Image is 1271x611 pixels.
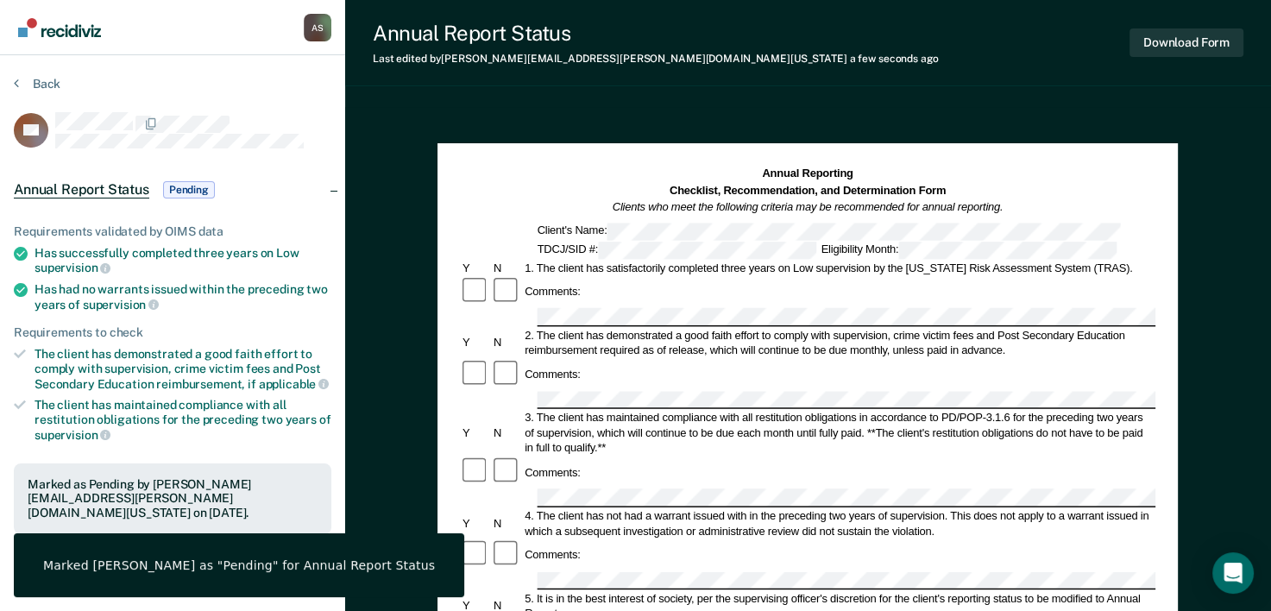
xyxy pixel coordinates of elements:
em: Clients who meet the following criteria may be recommended for annual reporting. [613,201,1004,213]
span: Pending [163,181,215,198]
div: Requirements validated by OIMS data [14,224,331,239]
span: supervision [83,298,159,312]
div: Open Intercom Messenger [1212,552,1254,594]
img: Recidiviz [18,18,101,37]
div: Marked [PERSON_NAME] as "Pending" for Annual Report Status [43,557,435,573]
div: Comments: [523,284,583,299]
span: supervision [35,261,110,274]
div: 1. The client has satisfactorily completed three years on Low supervision by the [US_STATE] Risk ... [523,260,1156,274]
div: Marked as Pending by [PERSON_NAME][EMAIL_ADDRESS][PERSON_NAME][DOMAIN_NAME][US_STATE] on [DATE]. [28,477,318,520]
div: Comments: [523,547,583,562]
div: Y [460,336,491,350]
div: N [491,425,522,440]
div: A S [304,14,331,41]
span: applicable [259,377,329,391]
div: Last edited by [PERSON_NAME][EMAIL_ADDRESS][PERSON_NAME][DOMAIN_NAME][US_STATE] [373,53,939,65]
span: Annual Report Status [14,181,149,198]
button: Download Form [1129,28,1243,57]
span: supervision [35,428,110,442]
div: N [491,336,522,350]
div: Has successfully completed three years on Low [35,246,331,275]
div: Y [460,425,491,440]
div: TDCJ/SID #: [535,242,819,259]
div: Eligibility Month: [819,242,1119,259]
button: Profile dropdown button [304,14,331,41]
div: Has had no warrants issued within the preceding two years of [35,282,331,312]
div: The client has maintained compliance with all restitution obligations for the preceding two years of [35,398,331,442]
strong: Annual Reporting [763,167,853,180]
strong: Checklist, Recommendation, and Determination Form [670,184,946,196]
div: N [491,260,522,274]
div: The client has demonstrated a good faith effort to comply with supervision, crime victim fees and... [35,347,331,391]
div: Comments: [523,464,583,479]
div: Y [460,260,491,274]
div: Y [460,516,491,531]
div: Requirements to check [14,325,331,340]
div: 3. The client has maintained compliance with all restitution obligations in accordance to PD/POP-... [523,411,1156,456]
div: 2. The client has demonstrated a good faith effort to comply with supervision, crime victim fees ... [523,328,1156,358]
button: Back [14,76,60,91]
div: Client's Name: [535,223,1123,240]
span: a few seconds ago [850,53,939,65]
div: Comments: [523,367,583,381]
div: 4. The client has not had a warrant issued with in the preceding two years of supervision. This d... [523,508,1156,539]
div: N [491,516,522,531]
div: Annual Report Status [373,21,939,46]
